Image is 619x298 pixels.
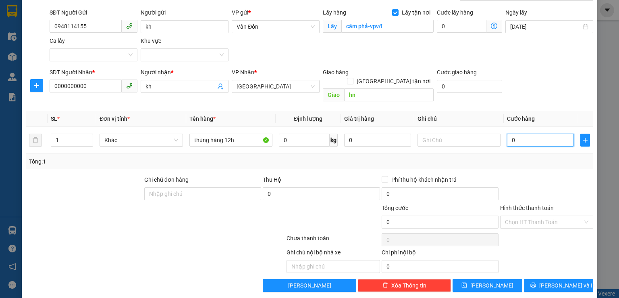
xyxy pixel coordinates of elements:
span: Giá trị hàng [344,115,374,122]
span: Hà Nội [237,80,315,92]
button: deleteXóa Thông tin [358,279,451,292]
div: Chưa thanh toán [286,234,380,248]
span: Lấy [323,20,341,33]
span: [PERSON_NAME] [288,281,331,290]
span: [GEOGRAPHIC_DATA] tận nơi [353,77,434,86]
button: plus [30,79,43,92]
span: plus [31,82,43,89]
label: Hình thức thanh toán [500,205,554,211]
span: Khác [104,134,178,146]
label: Cước lấy hàng [437,9,473,16]
input: VD: Bàn, Ghế [189,134,272,147]
span: delete [382,282,388,289]
span: plus [581,137,590,143]
span: Thu Hộ [263,176,281,183]
span: Vân Đồn [237,21,315,33]
input: Ghi chú đơn hàng [144,187,261,200]
button: plus [580,134,590,147]
div: Chi phí nội bộ [382,248,499,260]
input: Ngày lấy [510,22,581,31]
input: Ghi Chú [418,134,501,147]
label: Ghi chú đơn hàng [144,176,189,183]
span: Giao [323,88,344,101]
div: Người gửi [141,8,228,17]
span: Phí thu hộ khách nhận trả [388,175,460,184]
label: Cước giao hàng [437,69,477,76]
span: dollar-circle [491,23,497,29]
button: [PERSON_NAME] [263,279,356,292]
span: phone [126,82,133,89]
span: Cước hàng [507,115,535,122]
div: SĐT Người Gửi [50,8,137,17]
span: kg [330,134,338,147]
div: Ghi chú nội bộ nhà xe [287,248,380,260]
button: save[PERSON_NAME] [453,279,522,292]
div: SĐT Người Nhận [50,68,137,77]
span: user-add [217,83,224,90]
span: printer [530,282,536,289]
div: VP gửi [232,8,320,17]
span: Đơn vị tính [100,115,130,122]
span: phone [126,23,133,29]
span: Định lượng [294,115,322,122]
span: Tên hàng [189,115,216,122]
input: 0 [344,134,411,147]
span: Lấy hàng [323,9,346,16]
button: printer[PERSON_NAME] và In [524,279,594,292]
span: VP Nhận [232,69,254,76]
span: [PERSON_NAME] và In [539,281,596,290]
label: Ca lấy [50,38,65,44]
div: Tổng: 1 [29,157,239,166]
span: SL [51,115,57,122]
input: Cước giao hàng [437,80,502,93]
button: delete [29,134,42,147]
span: Tổng cước [382,205,408,211]
span: Lấy tận nơi [399,8,434,17]
input: Nhập ghi chú [287,260,380,273]
input: Cước lấy hàng [437,20,486,33]
span: Xóa Thông tin [391,281,426,290]
input: Lấy tận nơi [341,20,434,33]
span: save [461,282,467,289]
div: Khu vực [141,36,228,45]
th: Ghi chú [414,111,504,127]
div: Người nhận [141,68,228,77]
label: Ngày lấy [505,9,527,16]
span: [PERSON_NAME] [470,281,513,290]
input: Dọc đường [344,88,434,101]
span: Giao hàng [323,69,349,76]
